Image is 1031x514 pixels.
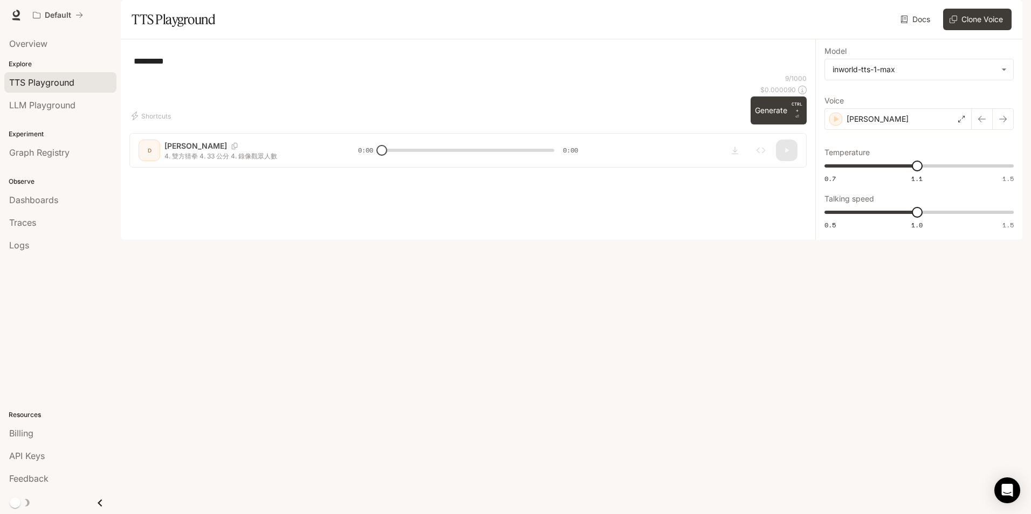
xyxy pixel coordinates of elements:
span: 1.1 [911,174,923,183]
div: inworld-tts-1-max [833,64,996,75]
p: CTRL + [792,101,802,114]
p: ⏎ [792,101,802,120]
button: All workspaces [28,4,88,26]
div: inworld-tts-1-max [825,59,1013,80]
span: 1.5 [1002,174,1014,183]
button: Shortcuts [129,107,175,124]
span: 0.5 [824,220,836,230]
a: Docs [898,9,934,30]
p: Voice [824,97,844,105]
p: [PERSON_NAME] [847,114,909,124]
span: 1.0 [911,220,923,230]
p: Temperature [824,149,870,156]
button: Clone Voice [943,9,1012,30]
p: Talking speed [824,195,874,203]
p: 9 / 1000 [785,74,807,83]
p: $ 0.000090 [760,85,796,94]
button: GenerateCTRL +⏎ [751,96,807,124]
div: Open Intercom Messenger [994,477,1020,503]
h1: TTS Playground [132,9,215,30]
span: 1.5 [1002,220,1014,230]
p: Model [824,47,847,55]
span: 0.7 [824,174,836,183]
p: Default [45,11,71,20]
